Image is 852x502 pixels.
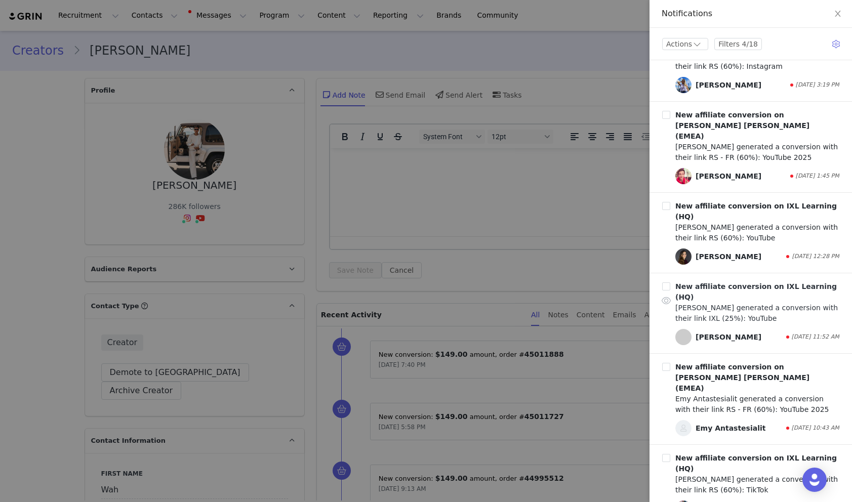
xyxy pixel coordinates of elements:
div: Emy Antastesialit generated a conversion with their link RS - FR (60%): YouTube 2025 [675,394,839,415]
span: [DATE] 11:52 AM [792,333,840,342]
span: [DATE] 1:45 PM [796,172,839,181]
span: [DATE] 12:28 PM [792,253,839,261]
b: New affiliate conversion on IXL Learning (HQ) [675,454,837,473]
span: [DATE] 10:43 AM [792,424,840,433]
div: [PERSON_NAME] generated a conversion with their link RS - FR (60%): YouTube 2025 [675,142,839,163]
b: New affiliate conversion on [PERSON_NAME] [PERSON_NAME] (EMEA) [675,111,809,140]
div: Open Intercom Messenger [802,468,827,492]
img: 977bfbae-bbf8-4342-8546-9ac12178f731--s.jpg [675,420,692,436]
span: Emy Antastesialit [675,420,692,436]
b: New affiliate conversion on IXL Learning (HQ) [675,282,837,301]
span: Haley Isrealov [675,329,692,345]
div: [PERSON_NAME] generated a conversion with their link IXL (25%): YouTube [675,303,839,324]
span: [DATE] 3:19 PM [796,81,839,90]
div: [PERSON_NAME] generated a conversion with their link RS (60%): YouTube [675,222,839,243]
div: [PERSON_NAME] generated a conversion with their link RS (60%): Instagram [675,51,839,72]
div: [PERSON_NAME] generated a conversion with their link RS (60%): TikTok [675,474,839,495]
b: New affiliate conversion on IXL Learning (HQ) [675,202,837,221]
b: New affiliate conversion on [PERSON_NAME] [PERSON_NAME] (EMEA) [675,363,809,392]
div: Notifications [662,8,840,19]
img: e39cb771-993c-4c55-91b1-5272ebb20f71.jpg [675,77,692,93]
div: [PERSON_NAME] [696,171,761,182]
button: Filters 4/18 [714,38,762,50]
div: [PERSON_NAME] [696,80,761,91]
i: icon: close [834,10,842,18]
span: Amy Lyons [675,77,692,93]
body: Rich Text Area. Press ALT-0 for help. [8,8,416,19]
button: Actions [662,38,708,50]
div: [PERSON_NAME] [696,252,761,262]
div: [PERSON_NAME] [696,332,761,343]
img: 1d4e2992-b613-43b1-951a-da44dd578f41.jpg [675,248,692,265]
div: Emy Antastesialit [696,423,765,434]
span: Louis Louis-San [675,168,692,184]
img: 3ecd0f65-09fe-4c9c-8df8-761f3f6c9e70.jpg [675,168,692,184]
span: Lucile Rodriguez [675,248,692,265]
